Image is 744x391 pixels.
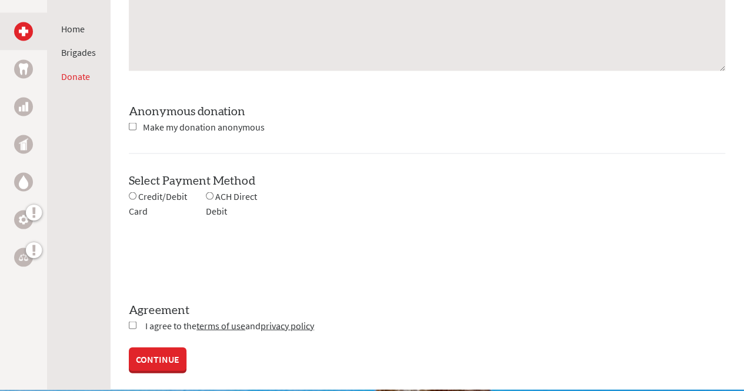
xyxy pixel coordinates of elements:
a: Water [14,172,33,191]
a: Donate [61,70,90,82]
img: Engineering [19,215,28,224]
label: Select Payment Method [129,175,255,186]
span: ACH Direct Debit [206,190,257,216]
span: I agree to the and [145,319,314,331]
img: Public Health [19,138,28,150]
a: Engineering [14,210,33,229]
a: Home [61,23,85,35]
span: Credit/Debit Card [129,190,187,216]
a: terms of use [196,319,245,331]
img: Legal Empowerment [19,253,28,260]
label: Agreement [129,302,725,318]
img: Dental [19,63,28,74]
a: Public Health [14,135,33,153]
a: Legal Empowerment [14,248,33,266]
img: Water [19,175,28,188]
li: Donate [61,69,96,83]
li: Home [61,22,96,36]
a: Business [14,97,33,116]
label: Anonymous donation [129,105,245,117]
li: Brigades [61,45,96,59]
a: Dental [14,59,33,78]
a: privacy policy [261,319,314,331]
img: Medical [19,26,28,36]
span: Make my donation anonymous [143,121,265,132]
a: CONTINUE [129,347,186,370]
iframe: reCAPTCHA [129,232,308,278]
img: Business [19,102,28,111]
a: Brigades [61,46,96,58]
a: Medical [14,22,33,41]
